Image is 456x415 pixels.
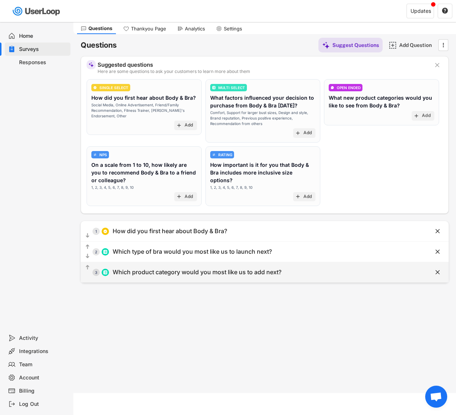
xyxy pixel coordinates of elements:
[99,153,107,157] div: NPS
[11,4,63,19] img: userloop-logo-01.svg
[185,122,193,128] div: Add
[434,228,441,235] button: 
[442,8,448,14] button: 
[332,42,379,48] div: Suggest Questions
[295,194,301,199] button: add
[86,264,90,271] text: 
[434,269,441,276] button: 
[210,94,316,109] div: What factors influenced your decision to purchase from Body & Bra [DATE]?
[19,33,68,40] div: Home
[19,401,68,408] div: Log Out
[435,248,440,256] text: 
[218,153,232,157] div: RATING
[99,86,128,89] div: SINGLE SELECT
[435,227,440,235] text: 
[322,41,330,49] img: MagicMajor%20%28Purple%29.svg
[185,194,193,200] div: Add
[93,153,97,157] img: AdjustIcon.svg
[435,61,439,69] text: 
[218,86,245,89] div: MULTI SELECT
[337,86,361,89] div: OPEN ENDED
[19,59,68,66] div: Responses
[19,348,68,355] div: Integrations
[92,250,100,254] div: 2
[91,94,196,102] div: How did you first hear about Body & Bra?
[81,40,117,50] h6: Questions
[176,194,182,199] button: add
[88,62,94,67] img: MagicMajor%20%28Purple%29.svg
[92,271,100,274] div: 3
[176,122,182,128] button: add
[329,94,434,109] div: What new product categories would you like to see from Body & Bra?
[210,161,316,184] div: How important is it for you that Body & Bra includes more inclusive size options?
[210,110,316,126] div: Comfort, Support for larger bust sizes, Design and style, Brand reputation, Previous positive exp...
[331,86,334,89] img: ConversationMinor.svg
[19,46,68,53] div: Surveys
[113,227,227,235] div: How did you first hear about Body & Bra?
[425,386,447,408] div: Open de chat
[91,161,197,184] div: On a scale from 1 to 10, how likely are you to recommend Body & Bra to a friend or colleague?
[86,244,90,250] text: 
[442,7,448,14] text: 
[389,41,397,49] img: AddMajor.svg
[103,229,107,234] img: CircleTickMinorWhite.svg
[210,185,252,190] div: 1, 2, 3, 4, 5, 6, 7, 8, 9, 10
[86,232,90,239] text: 
[93,86,97,89] img: CircleTickMinorWhite.svg
[19,388,68,394] div: Billing
[443,41,444,49] text: 
[84,264,91,271] button: 
[84,232,91,239] button: 
[295,130,301,136] button: add
[86,253,90,259] text: 
[413,113,419,119] button: add
[84,243,91,251] button: 
[185,26,205,32] div: Analytics
[84,253,91,260] button: 
[303,194,312,200] div: Add
[131,26,166,32] div: Thankyou Page
[88,25,112,32] div: Questions
[92,229,100,233] div: 1
[103,270,107,275] img: ListMajor.svg
[19,374,68,381] div: Account
[434,62,441,69] button: 
[98,69,428,74] div: Here are some questions to ask your customers to learn more about them
[434,248,441,256] button: 
[98,62,428,67] div: Suggested questions
[224,26,242,32] div: Settings
[19,335,68,342] div: Activity
[439,40,447,51] button: 
[113,268,281,276] div: Which product category would you most like us to add next?
[399,42,436,48] div: Add Question
[91,102,197,119] div: Social Media, Online Advertisement, Friend/Family Recommendation, Fitness Trainer, [PERSON_NAME]'...
[19,361,68,368] div: Team
[212,153,216,157] img: AdjustIcon.svg
[113,248,272,256] div: Which type of bra would you most like us to launch next?
[212,86,216,89] img: ListMajor.svg
[435,268,440,276] text: 
[91,185,134,190] div: 1, 2, 3, 4, 5, 6, 7, 8, 9, 10
[422,113,431,119] div: Add
[103,250,107,254] img: ListMajor.svg
[411,8,431,14] div: Updates
[303,130,312,136] div: Add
